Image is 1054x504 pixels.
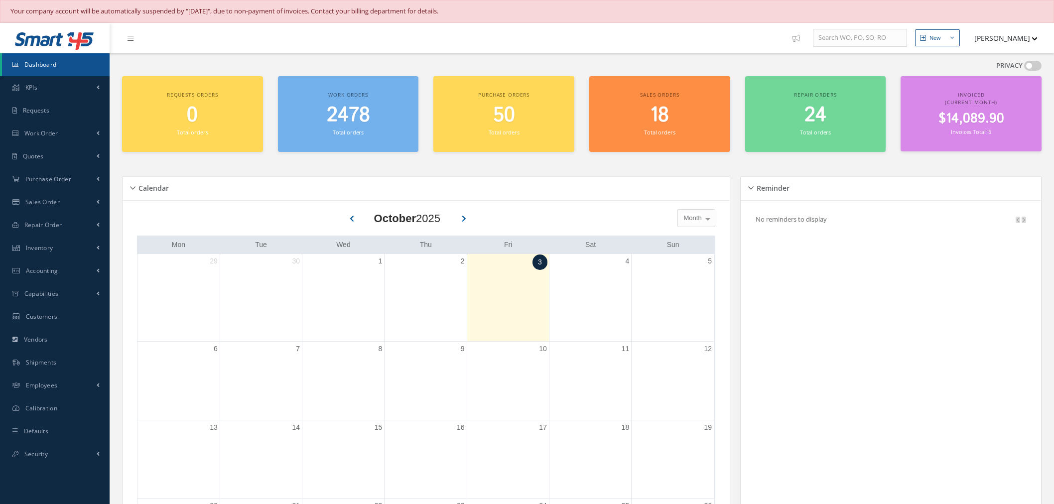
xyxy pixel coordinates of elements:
small: Total orders [644,128,675,136]
td: October 11, 2025 [549,342,631,420]
a: October 17, 2025 [537,420,549,435]
small: Total orders [800,128,831,136]
span: Customers [26,312,58,321]
a: Friday [502,239,514,251]
a: October 7, 2025 [294,342,302,356]
span: $14,089.90 [938,109,1004,128]
td: October 12, 2025 [632,342,714,420]
td: October 1, 2025 [302,254,385,342]
a: Sunday [665,239,681,251]
span: 0 [187,101,198,129]
td: October 18, 2025 [549,420,631,498]
span: Dashboard [24,60,57,69]
span: Repair orders [794,91,836,98]
span: Calibration [25,404,57,412]
a: Invoiced (Current Month) $14,089.90 Invoices Total: 5 [901,76,1042,152]
a: October 1, 2025 [377,254,385,268]
span: Sales orders [640,91,679,98]
span: Month [681,213,702,223]
small: Total orders [333,128,364,136]
a: October 19, 2025 [702,420,714,435]
span: Shipments [26,358,57,367]
td: October 4, 2025 [549,254,631,342]
span: Work orders [328,91,368,98]
a: Requests orders 0 Total orders [122,76,263,152]
a: October 10, 2025 [537,342,549,356]
div: Your company account will be automatically suspended by "[DATE]", due to non-payment of invoices.... [10,6,1044,16]
span: Work Order [24,129,58,137]
span: 24 [804,101,826,129]
a: October 3, 2025 [532,254,547,270]
a: October 9, 2025 [459,342,467,356]
span: Capabilities [24,289,59,298]
span: Quotes [23,152,44,160]
span: Employees [26,381,58,389]
a: September 29, 2025 [208,254,220,268]
span: Invoiced [958,91,985,98]
span: Sales Order [25,198,60,206]
a: Wednesday [334,239,353,251]
span: Requests orders [167,91,218,98]
span: Accounting [26,266,58,275]
a: October 16, 2025 [455,420,467,435]
td: October 14, 2025 [220,420,302,498]
td: October 3, 2025 [467,254,549,342]
p: No reminders to display [756,215,827,224]
td: October 19, 2025 [632,420,714,498]
span: Vendors [24,335,48,344]
td: October 5, 2025 [632,254,714,342]
td: October 9, 2025 [385,342,467,420]
span: Requests [23,106,49,115]
label: PRIVACY [996,61,1023,71]
a: October 11, 2025 [620,342,632,356]
button: New [915,29,960,47]
span: Purchase orders [478,91,529,98]
a: Thursday [418,239,434,251]
span: Repair Order [24,221,62,229]
span: Defaults [24,427,48,435]
a: October 4, 2025 [623,254,631,268]
td: October 6, 2025 [137,342,220,420]
a: October 5, 2025 [706,254,714,268]
a: Show Tips [787,23,813,53]
td: October 2, 2025 [385,254,467,342]
a: October 8, 2025 [377,342,385,356]
a: October 6, 2025 [212,342,220,356]
span: Security [24,450,48,458]
td: September 29, 2025 [137,254,220,342]
span: KPIs [25,83,37,92]
span: (Current Month) [945,99,997,106]
span: 2478 [327,101,370,129]
td: October 8, 2025 [302,342,385,420]
a: October 12, 2025 [702,342,714,356]
a: Purchase orders 50 Total orders [433,76,574,152]
span: Purchase Order [25,175,71,183]
h5: Calendar [135,181,169,193]
span: 18 [650,101,669,129]
h5: Reminder [754,181,790,193]
a: Dashboard [2,53,110,76]
a: October 15, 2025 [373,420,385,435]
button: [PERSON_NAME] [965,28,1038,48]
a: October 2, 2025 [459,254,467,268]
span: Inventory [26,244,53,252]
a: Sales orders 18 Total orders [589,76,730,152]
a: Tuesday [253,239,269,251]
a: September 30, 2025 [290,254,302,268]
a: October 18, 2025 [620,420,632,435]
td: October 16, 2025 [385,420,467,498]
td: September 30, 2025 [220,254,302,342]
a: Monday [170,239,187,251]
a: Repair orders 24 Total orders [745,76,886,152]
td: October 15, 2025 [302,420,385,498]
small: Invoices Total: 5 [951,128,991,135]
a: October 14, 2025 [290,420,302,435]
td: October 7, 2025 [220,342,302,420]
small: Total orders [489,128,520,136]
td: October 17, 2025 [467,420,549,498]
a: Saturday [583,239,598,251]
small: Total orders [177,128,208,136]
a: October 13, 2025 [208,420,220,435]
td: October 10, 2025 [467,342,549,420]
a: Work orders 2478 Total orders [278,76,419,152]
